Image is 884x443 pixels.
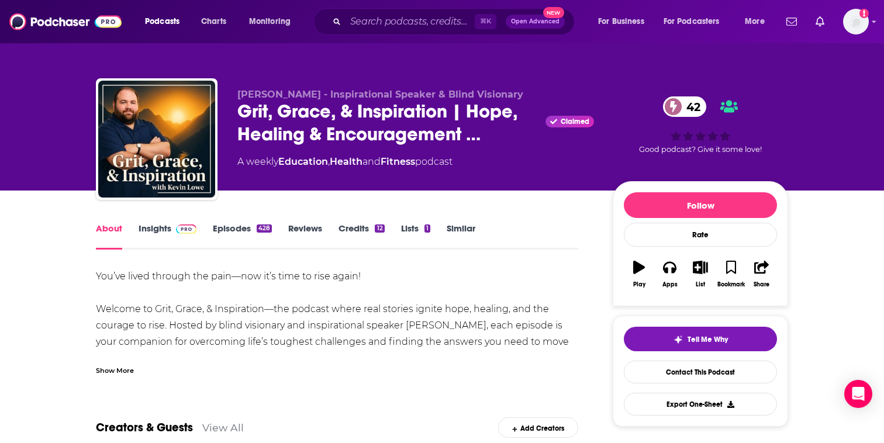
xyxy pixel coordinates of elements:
[257,224,272,233] div: 428
[843,9,869,34] img: User Profile
[624,253,654,295] button: Play
[506,15,565,29] button: Open AdvancedNew
[9,11,122,33] img: Podchaser - Follow, Share and Rate Podcasts
[561,119,589,124] span: Claimed
[543,7,564,18] span: New
[745,13,765,30] span: More
[624,223,777,247] div: Rate
[139,223,196,250] a: InsightsPodchaser Pro
[717,281,745,288] div: Bookmark
[737,12,779,31] button: open menu
[288,223,322,250] a: Reviews
[688,335,728,344] span: Tell Me Why
[475,14,496,29] span: ⌘ K
[633,281,645,288] div: Play
[590,12,659,31] button: open menu
[624,192,777,218] button: Follow
[401,223,430,250] a: Lists1
[662,281,678,288] div: Apps
[346,12,475,31] input: Search podcasts, credits, & more...
[685,253,716,295] button: List
[624,393,777,416] button: Export One-Sheet
[747,253,777,295] button: Share
[654,253,685,295] button: Apps
[598,13,644,30] span: For Business
[98,81,215,198] img: Grit, Grace, & Inspiration | Hope, Healing & Encouragement for Overcoming Life’s Hardest Seasons
[511,19,560,25] span: Open Advanced
[782,12,802,32] a: Show notifications dropdown
[844,380,872,408] div: Open Intercom Messenger
[624,327,777,351] button: tell me why sparkleTell Me Why
[447,223,475,250] a: Similar
[674,335,683,344] img: tell me why sparkle
[137,12,195,31] button: open menu
[696,281,705,288] div: List
[176,224,196,234] img: Podchaser Pro
[843,9,869,34] button: Show profile menu
[381,156,415,167] a: Fitness
[237,155,453,169] div: A weekly podcast
[656,12,737,31] button: open menu
[324,8,586,35] div: Search podcasts, credits, & more...
[716,253,746,295] button: Bookmark
[339,223,384,250] a: Credits12
[498,417,578,438] div: Add Creators
[375,224,384,233] div: 12
[201,13,226,30] span: Charts
[96,223,122,250] a: About
[663,96,706,117] a: 42
[202,421,244,434] a: View All
[96,420,193,435] a: Creators & Guests
[362,156,381,167] span: and
[675,96,706,117] span: 42
[754,281,769,288] div: Share
[613,89,788,161] div: 42Good podcast? Give it some love!
[213,223,272,250] a: Episodes428
[328,156,330,167] span: ,
[241,12,306,31] button: open menu
[194,12,233,31] a: Charts
[330,156,362,167] a: Health
[859,9,869,18] svg: Add a profile image
[424,224,430,233] div: 1
[145,13,179,30] span: Podcasts
[639,145,762,154] span: Good podcast? Give it some love!
[278,156,328,167] a: Education
[843,9,869,34] span: Logged in as catefess
[249,13,291,30] span: Monitoring
[664,13,720,30] span: For Podcasters
[624,361,777,383] a: Contact This Podcast
[237,89,523,100] span: [PERSON_NAME] - Inspirational Speaker & Blind Visionary
[811,12,829,32] a: Show notifications dropdown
